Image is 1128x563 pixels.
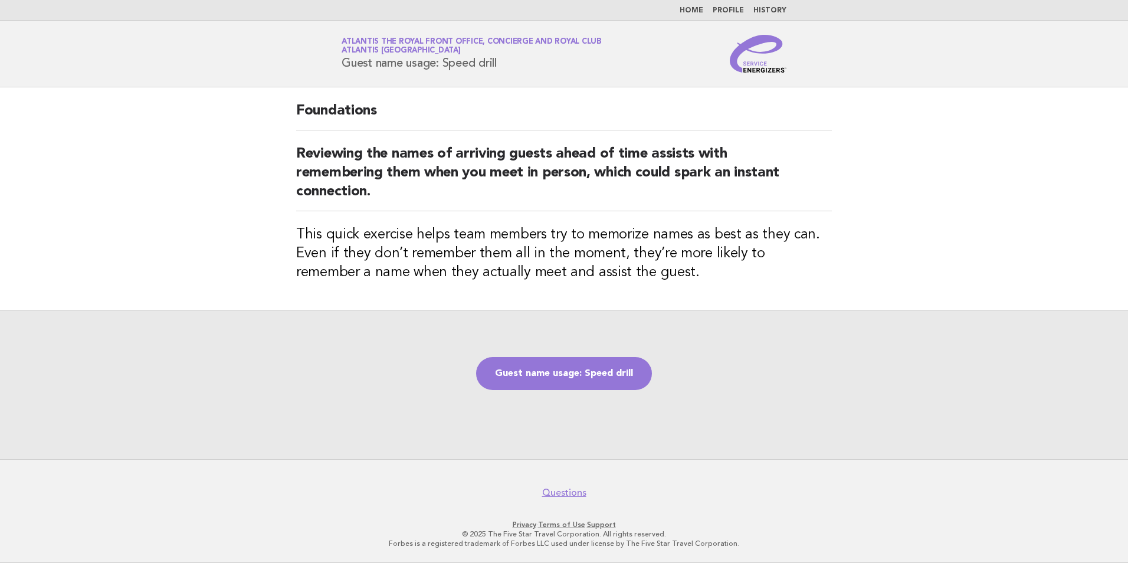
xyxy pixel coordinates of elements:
p: · · [203,520,925,529]
a: Privacy [513,521,536,529]
p: Forbes is a registered trademark of Forbes LLC used under license by The Five Star Travel Corpora... [203,539,925,548]
a: History [753,7,786,14]
a: Questions [542,487,586,499]
a: Home [680,7,703,14]
h2: Reviewing the names of arriving guests ahead of time assists with remembering them when you meet ... [296,145,832,211]
a: Profile [713,7,744,14]
h3: This quick exercise helps team members try to memorize names as best as they can. Even if they do... [296,225,832,282]
span: Atlantis [GEOGRAPHIC_DATA] [342,47,461,55]
h2: Foundations [296,102,832,130]
p: © 2025 The Five Star Travel Corporation. All rights reserved. [203,529,925,539]
a: Atlantis The Royal Front Office, Concierge and Royal ClubAtlantis [GEOGRAPHIC_DATA] [342,38,602,54]
a: Terms of Use [538,521,585,529]
h1: Guest name usage: Speed drill [342,38,602,69]
a: Support [587,521,616,529]
a: Guest name usage: Speed drill [476,357,652,390]
img: Service Energizers [730,35,786,73]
